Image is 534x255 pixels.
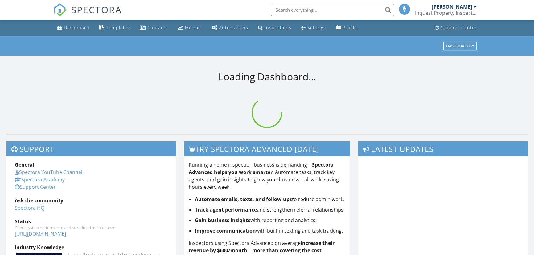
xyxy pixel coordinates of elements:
[6,141,176,156] h3: Support
[209,22,251,34] a: Automations (Basic)
[271,4,394,16] input: Search everything...
[185,25,202,30] div: Metrics
[189,240,335,254] strong: increase their revenue by $600/month—more than covering the cost
[256,22,294,34] a: Inspections
[106,25,130,30] div: Templates
[446,44,474,48] div: Dashboards
[333,22,359,34] a: Company Profile
[15,161,34,168] strong: General
[15,176,65,183] a: Spectora Academy
[265,25,291,30] div: Inspections
[53,3,67,17] img: The Best Home Inspection Software - Spectora
[343,25,357,30] div: Profile
[432,4,472,10] div: [PERSON_NAME]
[15,244,168,251] div: Industry Knowledge
[175,22,204,34] a: Metrics
[195,227,345,234] li: with built-in texting and task tracking.
[15,184,56,190] a: Support Center
[195,227,256,234] strong: Improve communication
[195,217,250,224] strong: Gain business insights
[15,230,66,237] a: [URL][DOMAIN_NAME]
[15,225,168,230] div: Check system performance and scheduled maintenance.
[195,196,292,203] strong: Automate emails, texts, and follow-ups
[189,161,334,176] strong: Spectora Advanced helps you work smarter
[441,25,477,30] div: Support Center
[358,141,528,156] h3: Latest Updates
[147,25,168,30] div: Contacts
[307,25,326,30] div: Settings
[15,197,168,204] div: Ask the community
[415,10,477,16] div: Inquest Property Inspections
[71,3,122,16] span: SPECTORA
[15,169,82,176] a: Spectora YouTube Channel
[219,25,248,30] div: Automations
[195,196,345,203] li: to reduce admin work.
[97,22,133,34] a: Templates
[299,22,328,34] a: Settings
[15,204,44,211] a: Spectora HQ
[189,239,345,254] p: Inspectors using Spectora Advanced on average .
[443,42,477,50] button: Dashboards
[55,22,92,34] a: Dashboard
[189,161,345,191] p: Running a home inspection business is demanding— . Automate tasks, track key agents, and gain ins...
[195,206,257,213] strong: Track agent performance
[432,22,479,34] a: Support Center
[184,141,350,156] h3: Try spectora advanced [DATE]
[15,218,168,225] div: Status
[53,8,122,21] a: SPECTORA
[64,25,89,30] div: Dashboard
[195,217,345,224] li: with reporting and analytics.
[138,22,170,34] a: Contacts
[195,206,345,213] li: and strengthen referral relationships.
